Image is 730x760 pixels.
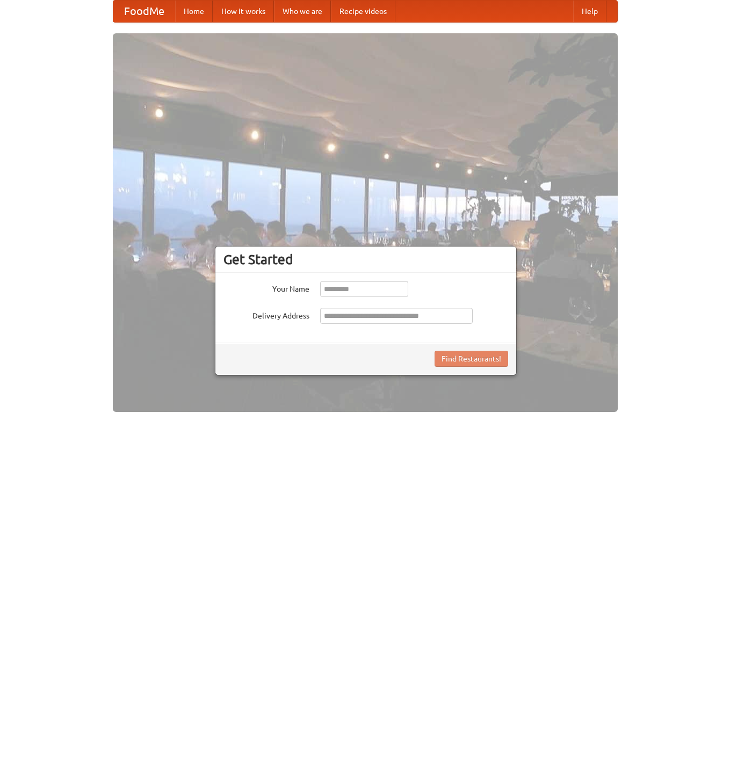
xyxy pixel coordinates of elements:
[223,308,309,321] label: Delivery Address
[274,1,331,22] a: Who we are
[573,1,606,22] a: Help
[213,1,274,22] a: How it works
[113,1,175,22] a: FoodMe
[435,351,508,367] button: Find Restaurants!
[223,251,508,267] h3: Get Started
[175,1,213,22] a: Home
[331,1,395,22] a: Recipe videos
[223,281,309,294] label: Your Name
